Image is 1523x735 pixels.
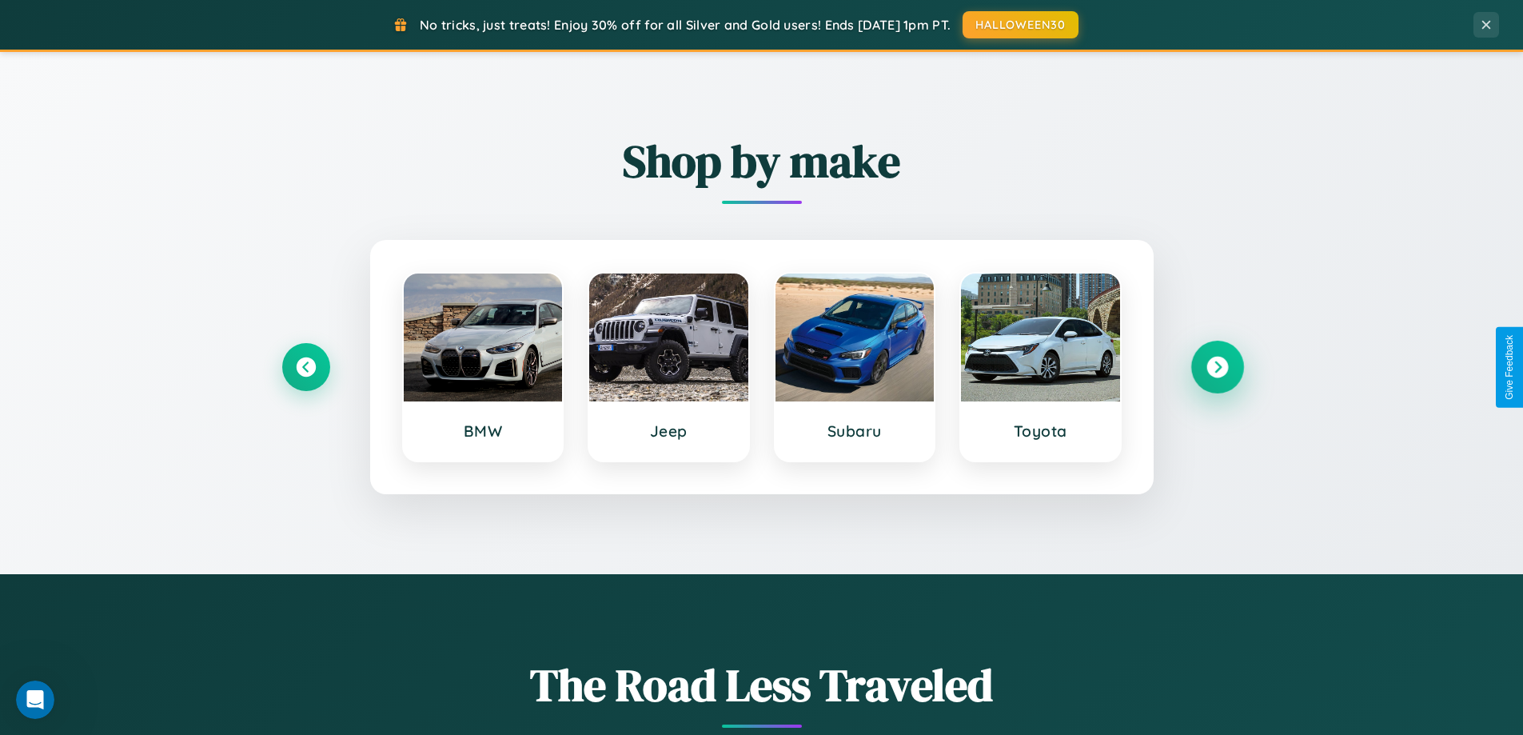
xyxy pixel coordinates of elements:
h3: Toyota [977,421,1104,441]
h3: Jeep [605,421,732,441]
h3: BMW [420,421,547,441]
span: No tricks, just treats! Enjoy 30% off for all Silver and Gold users! Ends [DATE] 1pm PT. [420,17,951,33]
button: HALLOWEEN30 [963,11,1078,38]
h3: Subaru [791,421,919,441]
iframe: Intercom live chat [16,681,54,719]
h1: The Road Less Traveled [282,654,1242,716]
h2: Shop by make [282,130,1242,192]
div: Give Feedback [1504,335,1515,400]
